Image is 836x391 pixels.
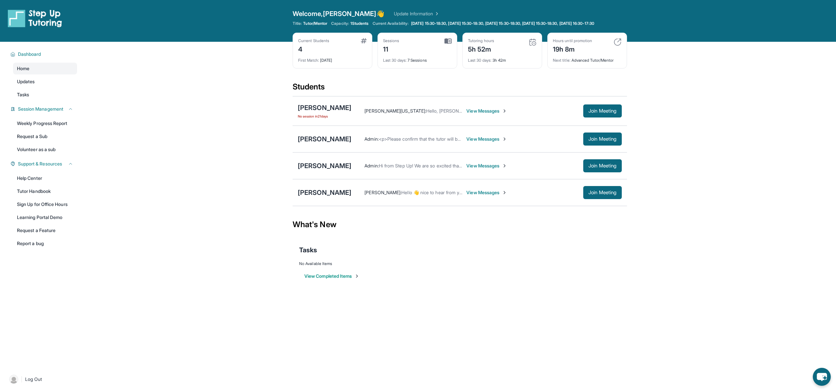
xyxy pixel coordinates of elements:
img: card [614,38,621,46]
a: Request a Sub [13,131,77,142]
span: View Messages [466,163,507,169]
div: [PERSON_NAME] [298,161,351,170]
span: [DATE] 15:30-18:30, [DATE] 15:30-18:30, [DATE] 15:30-18:30, [DATE] 15:30-18:30, [DATE] 16:30-17:30 [411,21,594,26]
span: Home [17,65,29,72]
span: [PERSON_NAME] : [364,190,401,195]
span: Welcome, [PERSON_NAME] 👋 [293,9,385,18]
span: [PERSON_NAME][US_STATE] : [364,108,426,114]
span: Admin : [364,163,378,168]
a: Help Center [13,172,77,184]
span: Dashboard [18,51,41,57]
button: Join Meeting [583,159,622,172]
div: Students [293,82,627,96]
button: Join Meeting [583,133,622,146]
a: [DATE] 15:30-18:30, [DATE] 15:30-18:30, [DATE] 15:30-18:30, [DATE] 15:30-18:30, [DATE] 16:30-17:30 [410,21,596,26]
span: View Messages [466,136,507,142]
span: Last 30 days : [468,58,491,63]
button: Session Management [15,106,73,112]
a: Volunteer as a sub [13,144,77,155]
a: Tasks [13,89,77,101]
button: Join Meeting [583,104,622,117]
a: |Log Out [7,372,77,386]
div: Tutoring hours [468,38,494,43]
span: View Messages [466,189,507,196]
a: Weekly Progress Report [13,117,77,129]
a: Update Information [394,10,440,17]
img: Chevron-Right [502,136,507,142]
span: First Match : [298,58,319,63]
span: Updates [17,78,35,85]
span: Title: [293,21,302,26]
div: [PERSON_NAME] [298,134,351,144]
div: No Available Items [299,261,620,266]
img: Chevron Right [433,10,440,17]
div: 19h 8m [553,43,592,54]
span: Join Meeting [588,191,617,195]
img: Chevron-Right [502,108,507,114]
div: Hours until promotion [553,38,592,43]
img: card [529,38,537,46]
div: Advanced Tutor/Mentor [553,54,621,63]
a: Report a bug [13,238,77,249]
img: card [361,38,367,43]
div: 3h 42m [468,54,537,63]
a: Request a Feature [13,225,77,236]
span: Join Meeting [588,109,617,113]
div: 4 [298,43,329,54]
div: Current Students [298,38,329,43]
span: Admin : [364,136,378,142]
span: Join Meeting [588,137,617,141]
a: Sign Up for Office Hours [13,198,77,210]
div: 7 Sessions [383,54,452,63]
span: 1 Students [350,21,369,26]
button: Join Meeting [583,186,622,199]
span: Support & Resources [18,161,62,167]
span: Last 30 days : [383,58,407,63]
div: 5h 52m [468,43,494,54]
span: Session Management [18,106,63,112]
span: Current Availability: [373,21,409,26]
button: Dashboard [15,51,73,57]
span: Hello, [PERSON_NAME] is taking a break from tutoring right now so I will let you know when she wi... [426,108,654,114]
img: user-img [9,375,18,384]
img: Chevron-Right [502,190,507,195]
span: Tasks [17,91,29,98]
span: Capacity: [331,21,349,26]
button: View Completed Items [304,273,360,279]
div: [PERSON_NAME] [298,103,351,112]
a: Tutor Handbook [13,185,77,197]
span: <p>Please confirm that the tutor will be able to attend your first assigned meeting time before j... [379,136,615,142]
div: 11 [383,43,399,54]
img: Chevron-Right [502,163,507,168]
span: Tutor/Mentor [303,21,327,26]
button: chat-button [813,368,831,386]
div: Sessions [383,38,399,43]
button: Support & Resources [15,161,73,167]
span: Join Meeting [588,164,617,168]
span: Next title : [553,58,571,63]
div: [PERSON_NAME] [298,188,351,197]
div: What's New [293,210,627,239]
span: Log Out [25,376,42,383]
a: Home [13,63,77,74]
span: | [21,375,23,383]
span: View Messages [466,108,507,114]
span: No session in 21 days [298,114,351,119]
img: logo [8,9,62,27]
img: card [444,38,452,44]
div: [DATE] [298,54,367,63]
a: Learning Portal Demo [13,211,77,223]
span: Tasks [299,245,317,255]
a: Updates [13,76,77,87]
